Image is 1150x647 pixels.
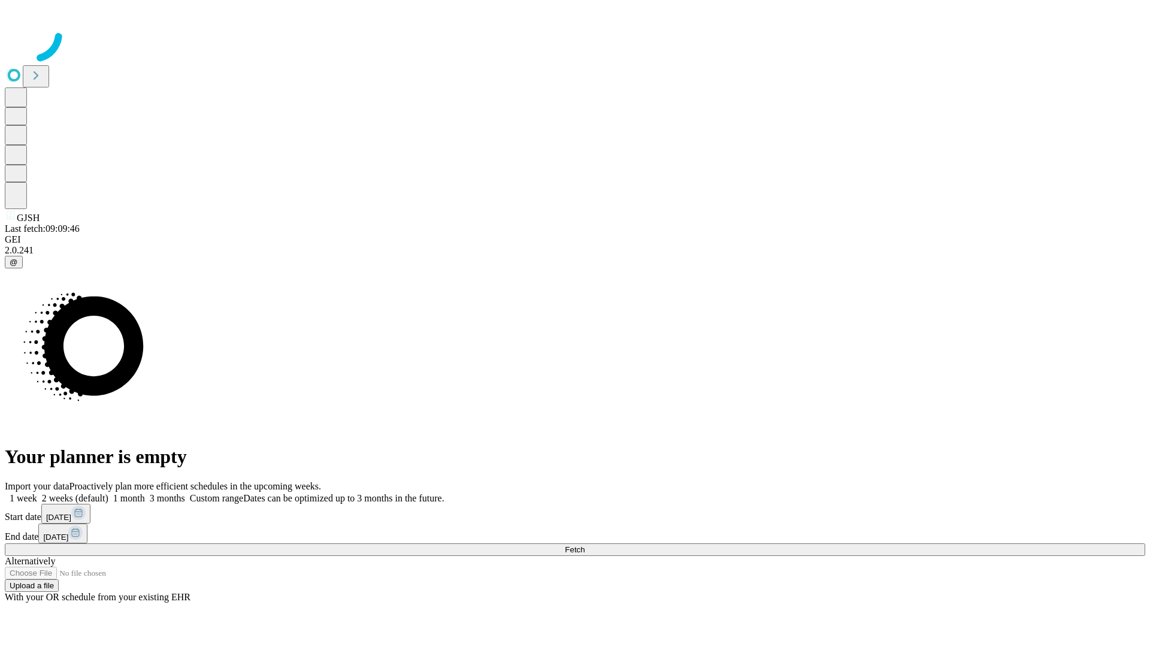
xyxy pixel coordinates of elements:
[5,504,1145,524] div: Start date
[5,446,1145,468] h1: Your planner is empty
[565,545,585,554] span: Fetch
[5,223,80,234] span: Last fetch: 09:09:46
[46,513,71,522] span: [DATE]
[10,493,37,503] span: 1 week
[5,256,23,268] button: @
[5,592,190,602] span: With your OR schedule from your existing EHR
[17,213,40,223] span: GJSH
[10,258,18,267] span: @
[5,481,69,491] span: Import your data
[243,493,444,503] span: Dates can be optimized up to 3 months in the future.
[113,493,145,503] span: 1 month
[5,234,1145,245] div: GEI
[38,524,87,543] button: [DATE]
[190,493,243,503] span: Custom range
[5,245,1145,256] div: 2.0.241
[42,493,108,503] span: 2 weeks (default)
[5,543,1145,556] button: Fetch
[5,579,59,592] button: Upload a file
[150,493,185,503] span: 3 months
[69,481,321,491] span: Proactively plan more efficient schedules in the upcoming weeks.
[43,533,68,542] span: [DATE]
[5,556,55,566] span: Alternatively
[41,504,90,524] button: [DATE]
[5,524,1145,543] div: End date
